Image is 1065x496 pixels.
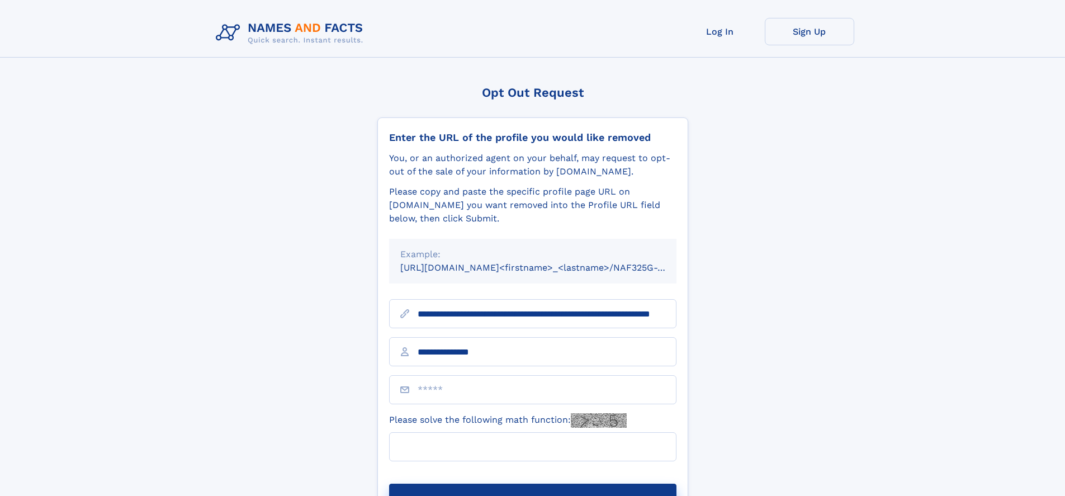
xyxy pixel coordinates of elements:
[400,248,665,261] div: Example:
[400,262,698,273] small: [URL][DOMAIN_NAME]<firstname>_<lastname>/NAF325G-xxxxxxxx
[377,86,688,100] div: Opt Out Request
[389,152,676,178] div: You, or an authorized agent on your behalf, may request to opt-out of the sale of your informatio...
[389,413,627,428] label: Please solve the following math function:
[389,185,676,225] div: Please copy and paste the specific profile page URL on [DOMAIN_NAME] you want removed into the Pr...
[389,131,676,144] div: Enter the URL of the profile you would like removed
[765,18,854,45] a: Sign Up
[211,18,372,48] img: Logo Names and Facts
[675,18,765,45] a: Log In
